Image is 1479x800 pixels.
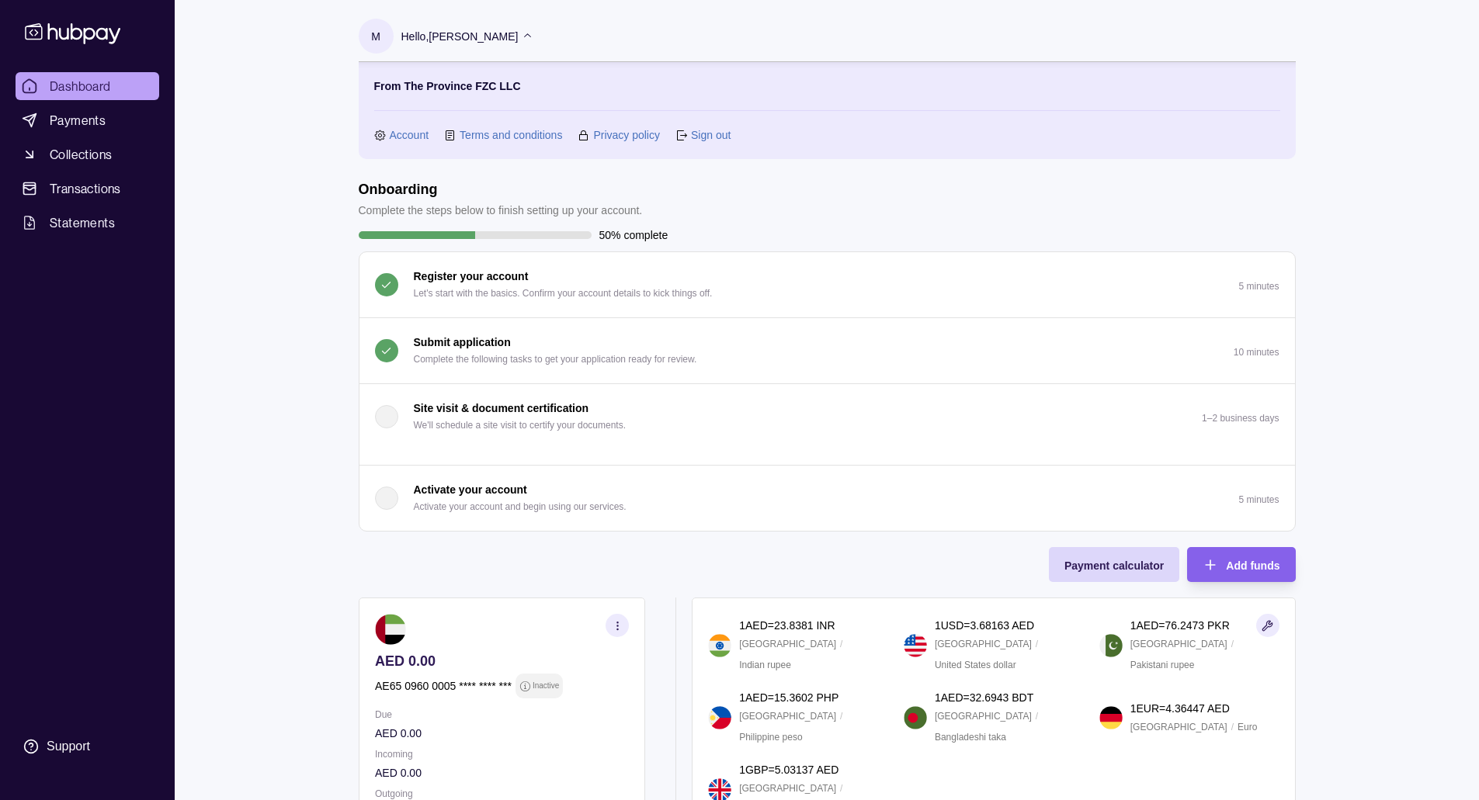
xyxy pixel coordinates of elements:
p: 1 GBP = 5.03137 AED [739,761,838,778]
p: / [840,780,842,797]
img: pk [1099,634,1123,657]
p: [GEOGRAPHIC_DATA] [1130,719,1227,736]
p: [GEOGRAPHIC_DATA] [739,708,836,725]
span: Collections [50,145,112,164]
p: 1 AED = 76.2473 PKR [1130,617,1230,634]
p: Activate your account and begin using our services. [414,498,627,515]
p: Hello, [PERSON_NAME] [401,28,519,45]
p: Due [375,706,629,723]
p: / [1231,719,1234,736]
p: Activate your account [414,481,527,498]
p: AED 0.00 [375,764,629,781]
p: AED 0.00 [375,725,629,742]
p: [GEOGRAPHIC_DATA] [935,708,1032,725]
button: Submit application Complete the following tasks to get your application ready for review.10 minutes [359,318,1295,383]
a: Privacy policy [593,126,660,144]
h1: Onboarding [359,181,643,198]
p: AED 0.00 [375,653,629,670]
img: us [904,634,927,657]
p: 1 USD = 3.68163 AED [935,617,1034,634]
p: United States dollar [935,656,1016,674]
p: We'll schedule a site visit to certify your documents. [414,417,627,434]
p: [GEOGRAPHIC_DATA] [935,635,1032,653]
p: Submit application [414,334,511,351]
p: [GEOGRAPHIC_DATA] [739,780,836,797]
p: From The Province FZC LLC [374,78,521,95]
img: in [708,634,731,657]
p: 1 AED = 32.6943 BDT [935,689,1033,706]
p: Register your account [414,268,529,285]
a: Sign out [691,126,731,144]
p: / [1231,635,1234,653]
span: Add funds [1226,559,1279,572]
p: 1 EUR = 4.36447 AED [1130,700,1230,717]
button: Add funds [1187,547,1295,582]
a: Support [16,730,159,763]
p: 10 minutes [1234,347,1279,358]
a: Transactions [16,175,159,203]
img: bd [904,706,927,729]
button: Activate your account Activate your account and begin using our services.5 minutes [359,466,1295,531]
a: Collections [16,140,159,168]
a: Payments [16,106,159,134]
p: Philippine peso [739,729,802,746]
a: Terms and conditions [460,126,562,144]
a: Dashboard [16,72,159,100]
p: Indian rupee [739,656,791,674]
p: / [840,708,842,725]
p: Let's start with the basics. Confirm your account details to kick things off. [414,285,713,302]
img: ph [708,706,731,729]
div: Support [47,738,90,755]
button: Site visit & document certification We'll schedule a site visit to certify your documents.1–2 bus... [359,384,1295,449]
p: / [1036,708,1038,725]
span: Dashboard [50,77,111,95]
p: 5 minutes [1238,494,1279,505]
p: Euro [1238,719,1257,736]
button: Payment calculator [1049,547,1179,582]
a: Statements [16,209,159,237]
p: Incoming [375,746,629,763]
span: Payment calculator [1064,559,1164,572]
p: 1 AED = 15.3602 PHP [739,689,838,706]
p: Pakistani rupee [1130,656,1195,674]
p: Inactive [532,677,558,694]
p: M [371,28,380,45]
button: Register your account Let's start with the basics. Confirm your account details to kick things of... [359,252,1295,317]
p: / [1036,635,1038,653]
div: Site visit & document certification We'll schedule a site visit to certify your documents.1–2 bus... [359,449,1295,465]
span: Statements [50,213,115,232]
p: [GEOGRAPHIC_DATA] [739,635,836,653]
p: Bangladeshi taka [935,729,1006,746]
p: 1 AED = 23.8381 INR [739,617,835,634]
p: 1–2 business days [1202,413,1279,424]
a: Account [390,126,429,144]
img: ae [375,614,406,645]
p: Complete the steps below to finish setting up your account. [359,202,643,219]
p: 5 minutes [1238,281,1279,292]
p: Site visit & document certification [414,400,589,417]
p: 50% complete [599,227,668,244]
span: Transactions [50,179,121,198]
p: [GEOGRAPHIC_DATA] [1130,635,1227,653]
img: de [1099,706,1123,729]
span: Payments [50,111,106,130]
p: / [840,635,842,653]
p: Complete the following tasks to get your application ready for review. [414,351,697,368]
